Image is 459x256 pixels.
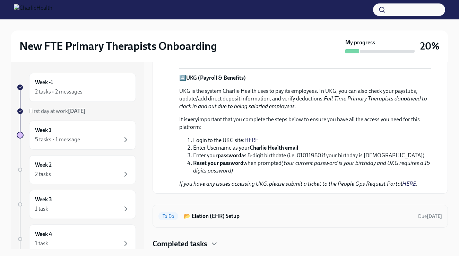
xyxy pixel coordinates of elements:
h6: Week 1 [35,126,51,134]
h6: Week 2 [35,161,52,169]
a: First day at work[DATE] [17,107,136,115]
img: CharlieHealth [14,4,52,15]
p: 4️⃣ [179,74,431,82]
em: (Your current password is your birthday and UKG requires a 15 digits password) [193,160,430,174]
h6: Week 3 [35,196,52,203]
h6: 📂 Elation (EHR) Setup [184,212,413,220]
strong: Reset your password [193,160,243,166]
h6: Week -1 [35,79,53,86]
div: 2 tasks [35,170,51,178]
a: Week 22 tasks [17,155,136,184]
h2: New FTE Primary Therapists Onboarding [19,39,217,53]
li: Login to the UKG site: [193,136,431,144]
strong: My progress [345,39,375,46]
p: UKG is the system Charlie Health uses to pay its employees. In UKG, you can also check your payst... [179,87,431,110]
a: Week 41 task [17,224,136,254]
strong: very [188,116,198,123]
a: Week 15 tasks • 1 message [17,121,136,150]
p: It is important that you complete the steps below to ensure you have all the access you need for ... [179,116,431,131]
div: Completed tasks [153,239,448,249]
a: HERE [402,180,416,187]
strong: Charlie Health email [250,144,298,151]
div: 2 tasks • 2 messages [35,88,83,96]
span: First day at work [29,108,86,114]
div: 1 task [35,240,48,247]
strong: [DATE] [427,213,442,219]
strong: password [218,152,241,159]
li: Enter Username as your [193,144,431,152]
li: when prompted [193,159,431,175]
span: August 22nd, 2025 10:00 [418,213,442,220]
a: Week -12 tasks • 2 messages [17,73,136,102]
h4: Completed tasks [153,239,207,249]
div: 5 tasks • 1 message [35,136,80,143]
a: HERE [244,137,258,143]
h6: Week 4 [35,230,52,238]
span: Due [418,213,442,219]
strong: UKG (Payroll & Benefits) [186,74,246,81]
a: Week 31 task [17,190,136,219]
em: If you have any issues accessing UKG, please submit a ticket to the People Ops Request Portal . [179,180,417,187]
li: Enter your as 8-digit birthdate (i.e. 01011980 if your birthday is [DEMOGRAPHIC_DATA]) [193,152,431,159]
div: 1 task [35,205,48,213]
strong: not [401,95,409,102]
strong: [DATE] [68,108,86,114]
span: To Do [158,214,178,219]
a: To Do📂 Elation (EHR) SetupDue[DATE] [158,211,442,222]
h3: 20% [420,40,440,52]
